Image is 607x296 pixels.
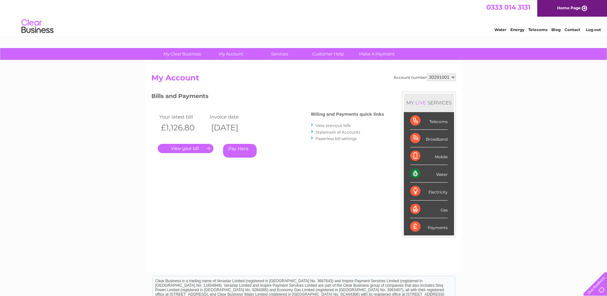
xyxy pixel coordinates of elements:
[410,183,448,200] div: Electricity
[151,73,456,86] h2: My Account
[414,100,427,106] div: LIVE
[410,165,448,183] div: Water
[208,121,259,134] th: [DATE]
[158,121,208,134] th: £1,126.80
[528,27,547,32] a: Telecoms
[315,130,360,135] a: Statement of Accounts
[311,112,384,117] h4: Billing and Payments quick links
[21,17,54,36] img: logo.png
[410,218,448,235] div: Payments
[204,48,257,60] a: My Account
[564,27,580,32] a: Contact
[315,136,357,141] a: Paperless bill settings
[510,27,524,32] a: Energy
[410,112,448,130] div: Telecoms
[151,92,384,103] h3: Bills and Payments
[156,48,209,60] a: My Clear Business
[223,144,257,158] a: Pay Here
[410,130,448,147] div: Broadband
[404,94,454,112] div: MY SERVICES
[586,27,601,32] a: Log out
[315,123,351,128] a: View previous bills
[394,73,456,81] div: Account number
[486,3,531,11] a: 0333 014 3131
[158,112,208,121] td: Your latest bill
[551,27,561,32] a: Blog
[302,48,355,60] a: Customer Help
[158,144,213,153] a: .
[350,48,403,60] a: Make A Payment
[494,27,507,32] a: Water
[410,147,448,165] div: Mobile
[208,112,259,121] td: Invoice date
[253,48,306,60] a: Services
[410,201,448,218] div: Gas
[153,4,455,31] div: Clear Business is a trading name of Verastar Limited (registered in [GEOGRAPHIC_DATA] No. 3667643...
